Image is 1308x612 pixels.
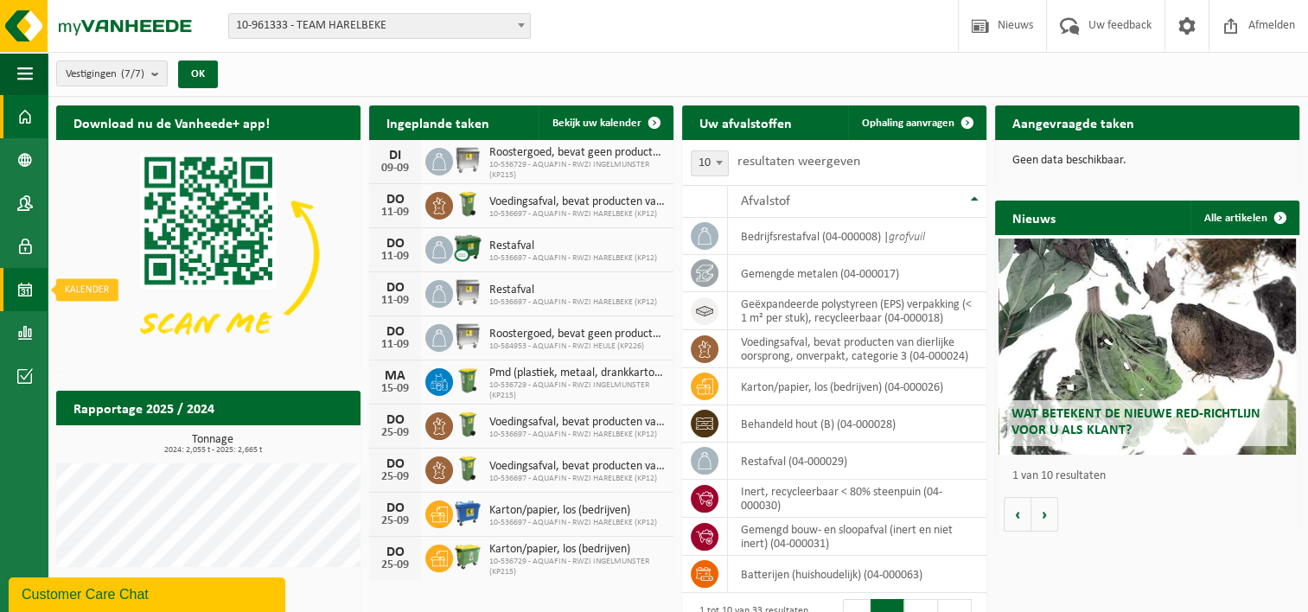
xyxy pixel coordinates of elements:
[378,339,412,351] div: 11-09
[999,239,1297,455] a: Wat betekent de nieuwe RED-richtlijn voor u als klant?
[489,518,657,528] span: 10-536697 - AQUAFIN - RWZI HARELBEKE (KP12)
[728,480,986,518] td: inert, recycleerbaar < 80% steenpuin (04-000030)
[65,446,360,455] span: 2024: 2,055 t - 2025: 2,665 t
[995,105,1152,139] h2: Aangevraagde taken
[489,253,657,264] span: 10-536697 - AQUAFIN - RWZI HARELBEKE (KP12)
[489,430,665,440] span: 10-536697 - AQUAFIN - RWZI HARELBEKE (KP12)
[728,405,986,443] td: behandeld hout (B) (04-000028)
[56,391,232,424] h2: Rapportage 2025 / 2024
[453,542,482,571] img: WB-0660-HPE-GN-50
[378,457,412,471] div: DO
[728,218,986,255] td: bedrijfsrestafval (04-000008) |
[378,501,412,515] div: DO
[489,195,665,209] span: Voedingsafval, bevat producten van dierlijke oorsprong, onverpakt, categorie 3
[728,443,986,480] td: restafval (04-000029)
[453,366,482,395] img: WB-0240-HPE-GN-50
[229,14,530,38] span: 10-961333 - TEAM HARELBEKE
[489,557,665,577] span: 10-536729 - AQUAFIN - RWZI INGELMUNSTER (KP215)
[232,424,359,459] a: Bekijk rapportage
[378,559,412,571] div: 25-09
[453,498,482,527] img: WB-0660-HPE-BE-01
[489,284,657,297] span: Restafval
[378,295,412,307] div: 11-09
[489,504,657,518] span: Karton/papier, los (bedrijven)
[489,416,665,430] span: Voedingsafval, bevat producten van dierlijke oorsprong, onverpakt, categorie 3
[9,574,289,612] iframe: chat widget
[1031,497,1058,532] button: Volgende
[692,151,728,175] span: 10
[369,105,507,139] h2: Ingeplande taken
[453,145,482,175] img: WB-1100-GAL-GY-01
[378,281,412,295] div: DO
[682,105,809,139] h2: Uw afvalstoffen
[489,146,665,160] span: Roostergoed, bevat geen producten van dierlijke oorsprong
[378,325,412,339] div: DO
[489,297,657,308] span: 10-536697 - AQUAFIN - RWZI HARELBEKE (KP12)
[889,231,925,244] i: grofvuil
[453,410,482,439] img: WB-0140-HPE-GN-50
[378,515,412,527] div: 25-09
[489,160,665,181] span: 10-536729 - AQUAFIN - RWZI INGELMUNSTER (KP215)
[378,193,412,207] div: DO
[178,61,218,88] button: OK
[1004,497,1031,532] button: Vorige
[378,207,412,219] div: 11-09
[378,413,412,427] div: DO
[728,556,986,593] td: batterijen (huishoudelijk) (04-000063)
[728,330,986,368] td: voedingsafval, bevat producten van dierlijke oorsprong, onverpakt, categorie 3 (04-000024)
[489,474,665,484] span: 10-536697 - AQUAFIN - RWZI HARELBEKE (KP12)
[378,237,412,251] div: DO
[378,383,412,395] div: 15-09
[489,328,665,341] span: Roostergoed, bevat geen producten van dierlijke oorsprong
[741,194,790,208] span: Afvalstof
[56,61,168,86] button: Vestigingen(7/7)
[848,105,985,140] a: Ophaling aanvragen
[453,233,482,263] img: WB-1100-CU
[378,149,412,163] div: DI
[489,460,665,474] span: Voedingsafval, bevat producten van dierlijke oorsprong, onverpakt, categorie 3
[378,163,412,175] div: 09-09
[539,105,672,140] a: Bekijk uw kalender
[378,369,412,383] div: MA
[453,454,482,483] img: WB-0140-HPE-GN-50
[378,251,412,263] div: 11-09
[489,543,665,557] span: Karton/papier, los (bedrijven)
[728,368,986,405] td: karton/papier, los (bedrijven) (04-000026)
[552,118,641,129] span: Bekijk uw kalender
[65,434,360,455] h3: Tonnage
[378,427,412,439] div: 25-09
[453,189,482,219] img: WB-0140-HPE-GN-50
[56,140,360,368] img: Download de VHEPlus App
[489,380,665,401] span: 10-536729 - AQUAFIN - RWZI INGELMUNSTER (KP215)
[489,209,665,220] span: 10-536697 - AQUAFIN - RWZI HARELBEKE (KP12)
[56,105,287,139] h2: Download nu de Vanheede+ app!
[862,118,954,129] span: Ophaling aanvragen
[728,255,986,292] td: gemengde metalen (04-000017)
[489,367,665,380] span: Pmd (plastiek, metaal, drankkartons) (bedrijven)
[228,13,531,39] span: 10-961333 - TEAM HARELBEKE
[1190,201,1298,235] a: Alle artikelen
[1011,407,1260,437] span: Wat betekent de nieuwe RED-richtlijn voor u als klant?
[728,518,986,556] td: gemengd bouw- en sloopafval (inert en niet inert) (04-000031)
[489,239,657,253] span: Restafval
[691,150,729,176] span: 10
[737,155,860,169] label: resultaten weergeven
[1012,155,1282,167] p: Geen data beschikbaar.
[378,545,412,559] div: DO
[66,61,144,87] span: Vestigingen
[1012,470,1291,482] p: 1 van 10 resultaten
[489,341,665,352] span: 10-584953 - AQUAFIN - RWZI HEULE (KP226)
[453,322,482,351] img: WB-1100-GAL-GY-01
[121,68,144,80] count: (7/7)
[453,277,482,307] img: WB-1100-GAL-GY-01
[378,471,412,483] div: 25-09
[728,292,986,330] td: geëxpandeerde polystyreen (EPS) verpakking (< 1 m² per stuk), recycleerbaar (04-000018)
[995,201,1073,234] h2: Nieuws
